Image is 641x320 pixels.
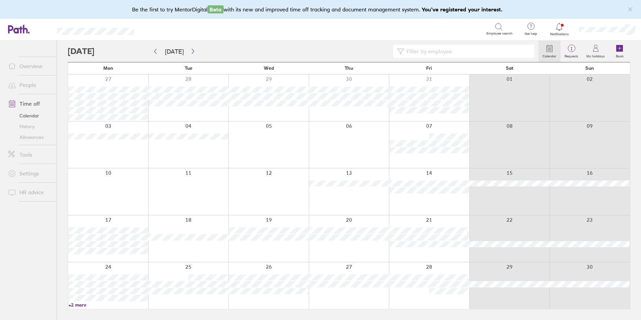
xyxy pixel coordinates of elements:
a: Calendar [3,110,57,121]
a: Notifications [548,22,570,36]
a: Allowances [3,132,57,143]
label: Calendar [538,52,561,58]
a: People [3,78,57,92]
span: Wed [264,65,274,71]
a: Overview [3,59,57,73]
span: Fri [426,65,432,71]
a: Tools [3,148,57,161]
div: Be the first to try MentorDigital with its new and improved time off tracking and document manage... [132,5,509,13]
a: 1Requests [561,41,582,62]
a: Calendar [538,41,561,62]
span: Employee search [486,32,513,36]
a: +2 more [68,302,148,308]
span: Notifications [548,32,570,36]
span: Mon [103,65,113,71]
b: You've registered your interest. [422,6,503,13]
span: Get help [520,32,542,36]
input: Filter by employee [404,45,530,58]
span: Thu [345,65,353,71]
a: Settings [3,167,57,180]
span: Beta [208,5,224,13]
span: Sun [585,65,594,71]
a: History [3,121,57,132]
a: HR advice [3,185,57,199]
label: Requests [561,52,582,58]
a: Time off [3,97,57,110]
span: Tue [185,65,192,71]
button: [DATE] [160,46,189,57]
a: My holidays [582,41,609,62]
span: Sat [506,65,513,71]
a: Book [609,41,630,62]
span: 1 [561,46,582,51]
label: Book [612,52,628,58]
div: Search [152,26,169,32]
label: My holidays [582,52,609,58]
